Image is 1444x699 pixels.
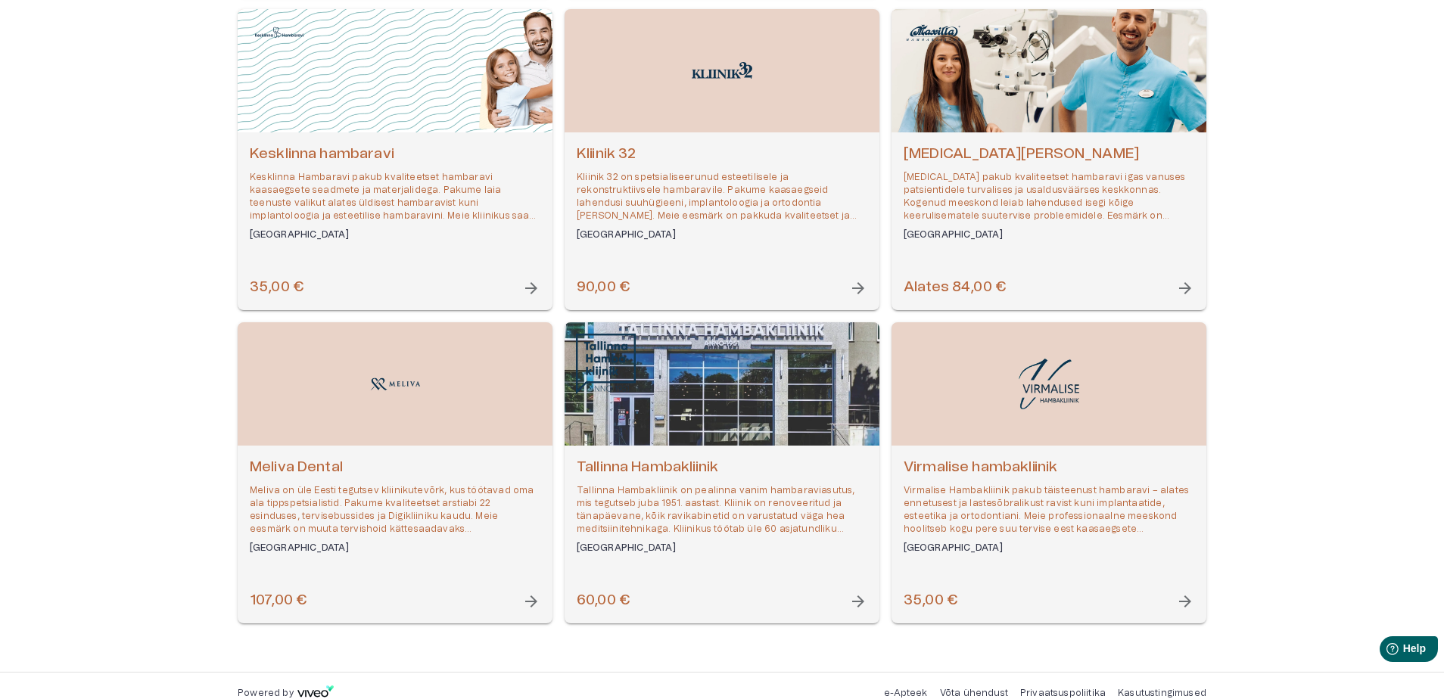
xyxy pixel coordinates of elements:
[238,322,552,623] a: Open selected supplier available booking dates
[577,591,630,611] h6: 60,00 €
[565,322,879,623] a: Open selected supplier available booking dates
[1019,359,1079,409] img: Virmalise hambakliinik logo
[904,228,1194,241] h6: [GEOGRAPHIC_DATA]
[577,484,867,536] p: Tallinna Hambakliinik on pealinna vanim hambaraviasutus, mis tegutseb juba 1951. aastast. Kliinik...
[577,278,630,298] h6: 90,00 €
[250,171,540,223] p: Kesklinna Hambaravi pakub kvaliteetset hambaravi kaasaegsete seadmete ja materjalidega. Pakume la...
[250,278,303,298] h6: 35,00 €
[250,458,540,478] h6: Meliva Dental
[238,9,552,310] a: Open selected supplier available booking dates
[904,458,1194,478] h6: Virmalise hambakliinik
[904,278,1006,298] h6: Alates 84,00 €
[577,542,867,555] h6: [GEOGRAPHIC_DATA]
[577,458,867,478] h6: Tallinna Hambakliinik
[904,171,1194,223] p: [MEDICAL_DATA] pakub kvaliteetset hambaravi igas vanuses patsientidele turvalises ja usaldusväärs...
[904,484,1194,536] p: Virmalise Hambakliinik pakub täisteenust hambaravi – alates ennetusest ja lastesõbralikust ravist...
[849,592,867,610] span: arrow_forward
[250,144,540,165] h6: Kesklinna hambaravi
[1326,630,1444,673] iframe: Help widget launcher
[249,20,310,45] img: Kesklinna hambaravi logo
[1176,279,1194,297] span: arrow_forward
[577,171,867,223] p: Kliinik 32 on spetsialiseerunud esteetilisele ja rekonstruktiivsele hambaravile. Pakume kaasaegse...
[904,144,1194,165] h6: [MEDICAL_DATA][PERSON_NAME]
[577,228,867,241] h6: [GEOGRAPHIC_DATA]
[365,372,425,396] img: Meliva Dental logo
[904,542,1194,555] h6: [GEOGRAPHIC_DATA]
[892,322,1206,623] a: Open selected supplier available booking dates
[884,688,927,697] a: e-Apteek
[892,9,1206,310] a: Open selected supplier available booking dates
[522,592,540,610] span: arrow_forward
[577,144,867,165] h6: Kliinik 32
[250,591,307,611] h6: 107,00 €
[1020,688,1106,697] a: Privaatsuspoliitika
[565,9,879,310] a: Open selected supplier available booking dates
[904,591,957,611] h6: 35,00 €
[692,62,752,79] img: Kliinik 32 logo
[1118,688,1206,697] a: Kasutustingimused
[576,334,636,394] img: Tallinna Hambakliinik logo
[250,484,540,536] p: Meliva on üle Eesti tegutsev kliinikutevõrk, kus töötavad oma ala tippspetsialistid. Pakume kvali...
[522,279,540,297] span: arrow_forward
[849,279,867,297] span: arrow_forward
[250,228,540,241] h6: [GEOGRAPHIC_DATA]
[903,20,963,45] img: Maxilla Hambakliinik logo
[1176,592,1194,610] span: arrow_forward
[250,542,540,555] h6: [GEOGRAPHIC_DATA]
